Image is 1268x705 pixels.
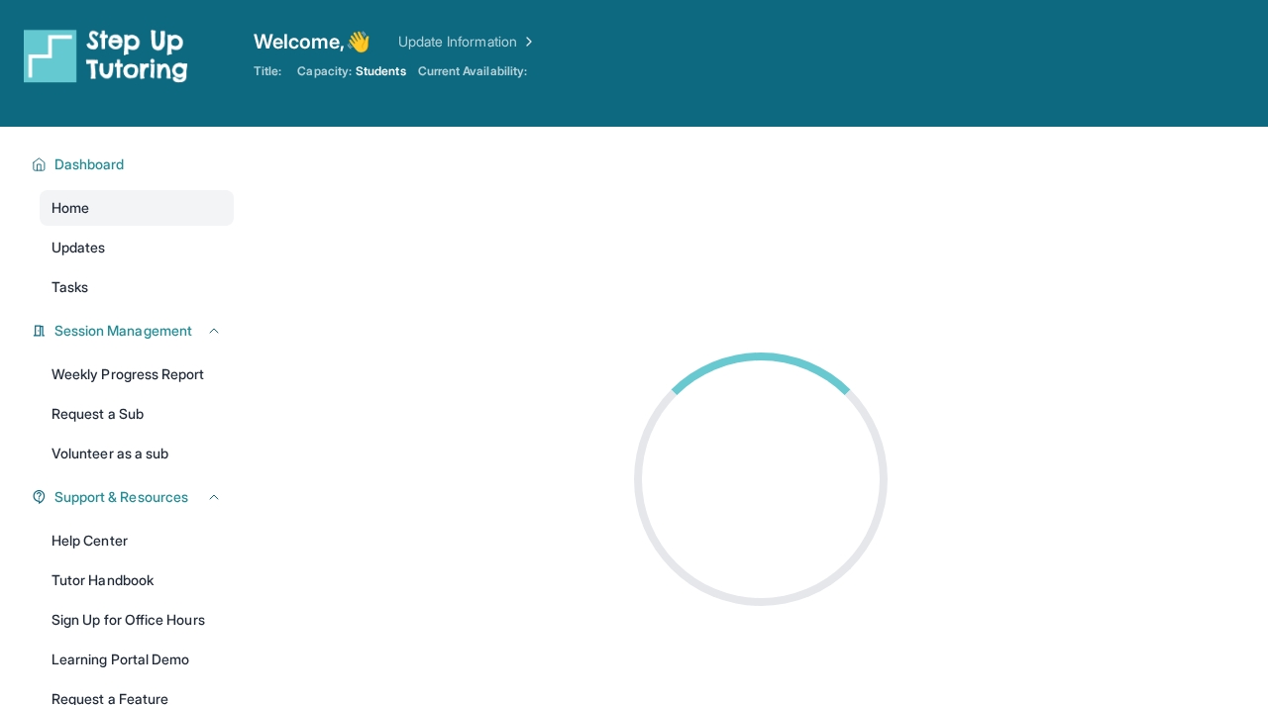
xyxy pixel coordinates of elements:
span: Updates [52,238,106,257]
span: Home [52,198,89,218]
a: Learning Portal Demo [40,642,234,677]
button: Dashboard [47,154,222,174]
span: Capacity: [297,63,352,79]
span: Welcome, 👋 [254,28,370,55]
a: Help Center [40,523,234,558]
a: Tutor Handbook [40,562,234,598]
a: Sign Up for Office Hours [40,602,234,638]
span: Current Availability: [418,63,527,79]
button: Session Management [47,321,222,341]
span: Students [356,63,406,79]
a: Updates [40,230,234,265]
span: Support & Resources [54,487,188,507]
a: Home [40,190,234,226]
img: Chevron Right [517,32,537,51]
a: Volunteer as a sub [40,436,234,471]
a: Update Information [398,32,537,51]
span: Tasks [52,277,88,297]
a: Request a Sub [40,396,234,432]
span: Title: [254,63,281,79]
span: Session Management [54,321,192,341]
a: Tasks [40,269,234,305]
span: Dashboard [54,154,125,174]
button: Support & Resources [47,487,222,507]
img: logo [24,28,188,83]
a: Weekly Progress Report [40,356,234,392]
